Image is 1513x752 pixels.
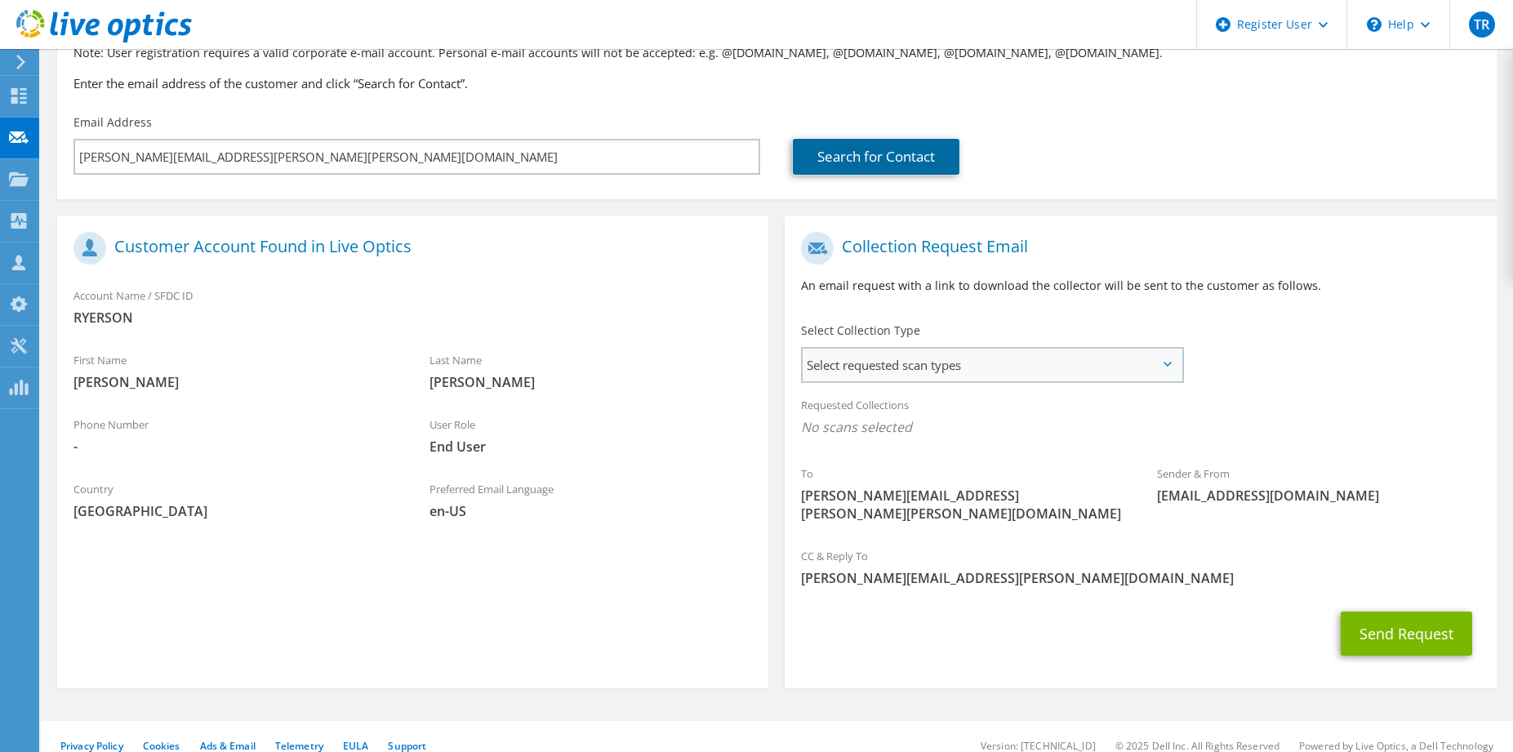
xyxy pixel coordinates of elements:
[801,418,1480,436] span: No scans selected
[73,74,1480,92] h3: Enter the email address of the customer and click “Search for Contact”.
[73,502,397,520] span: [GEOGRAPHIC_DATA]
[57,278,768,335] div: Account Name / SFDC ID
[73,373,397,391] span: [PERSON_NAME]
[793,139,959,175] a: Search for Contact
[1469,11,1495,38] span: TR
[785,539,1496,595] div: CC & Reply To
[1367,17,1382,32] svg: \n
[57,407,413,464] div: Phone Number
[57,343,413,399] div: First Name
[1141,456,1497,513] div: Sender & From
[785,388,1496,448] div: Requested Collections
[73,44,1480,62] p: Note: User registration requires a valid corporate e-mail account. Personal e-mail accounts will ...
[429,502,753,520] span: en-US
[73,438,397,456] span: -
[803,349,1181,381] span: Select requested scan types
[801,232,1471,265] h1: Collection Request Email
[1341,612,1472,656] button: Send Request
[785,456,1141,531] div: To
[73,309,752,327] span: RYERSON
[413,407,769,464] div: User Role
[73,114,152,131] label: Email Address
[429,373,753,391] span: [PERSON_NAME]
[801,487,1124,523] span: [PERSON_NAME][EMAIL_ADDRESS][PERSON_NAME][PERSON_NAME][DOMAIN_NAME]
[1157,487,1480,505] span: [EMAIL_ADDRESS][DOMAIN_NAME]
[429,438,753,456] span: End User
[73,232,744,265] h1: Customer Account Found in Live Optics
[801,277,1480,295] p: An email request with a link to download the collector will be sent to the customer as follows.
[413,472,769,528] div: Preferred Email Language
[801,569,1480,587] span: [PERSON_NAME][EMAIL_ADDRESS][PERSON_NAME][DOMAIN_NAME]
[801,323,920,339] label: Select Collection Type
[57,472,413,528] div: Country
[413,343,769,399] div: Last Name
